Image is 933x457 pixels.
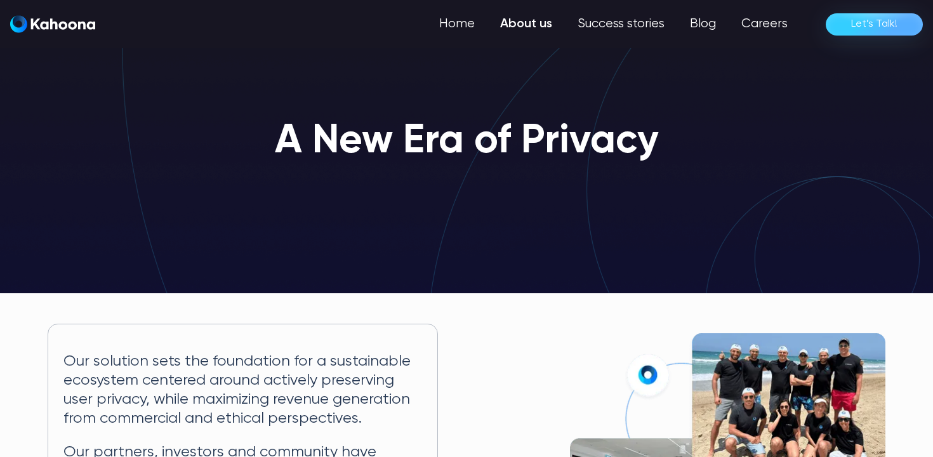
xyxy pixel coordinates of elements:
a: home [10,15,95,34]
a: About us [487,11,565,37]
a: Home [427,11,487,37]
a: Success stories [565,11,677,37]
a: Let’s Talk! [826,13,923,36]
a: Careers [729,11,800,37]
a: Blog [677,11,729,37]
h1: A New Era of Privacy [275,119,659,164]
img: Kahoona logo white [10,15,95,33]
div: Let’s Talk! [851,14,897,34]
p: Our solution sets the foundation for a sustainable ecosystem centered around actively preserving ... [63,352,422,428]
